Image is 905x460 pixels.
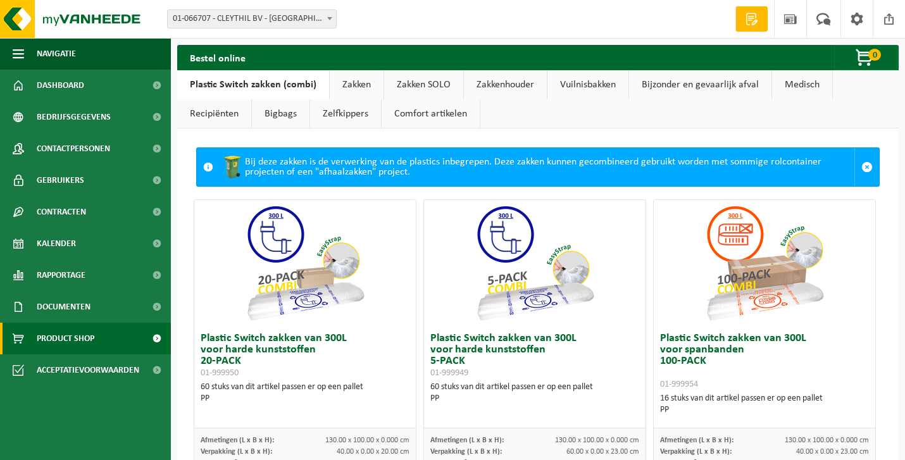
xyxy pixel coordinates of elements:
img: 01-999950 [242,200,368,326]
span: Verpakking (L x B x H): [201,448,272,456]
h3: Plastic Switch zakken van 300L voor harde kunststoffen 5-PACK [430,333,639,378]
a: Zakken [330,70,384,99]
span: 130.00 x 100.00 x 0.000 cm [785,437,869,444]
div: 60 stuks van dit artikel passen er op een pallet [201,382,409,404]
a: Zakken SOLO [384,70,463,99]
span: Afmetingen (L x B x H): [660,437,733,444]
span: Gebruikers [37,165,84,196]
h3: Plastic Switch zakken van 300L voor spanbanden 100-PACK [660,333,869,390]
a: Comfort artikelen [382,99,480,128]
span: 01-066707 - CLEYTHIL BV - MALDEGEM [167,9,337,28]
a: Bigbags [252,99,309,128]
span: Kalender [37,228,76,259]
span: Dashboard [37,70,84,101]
span: 01-066707 - CLEYTHIL BV - MALDEGEM [168,10,336,28]
a: Plastic Switch zakken (combi) [177,70,329,99]
div: Bij deze zakken is de verwerking van de plastics inbegrepen. Deze zakken kunnen gecombineerd gebr... [220,148,854,186]
a: Recipiënten [177,99,251,128]
span: Afmetingen (L x B x H): [201,437,274,444]
span: Contracten [37,196,86,228]
div: 60 stuks van dit artikel passen er op een pallet [430,382,639,404]
button: 0 [834,45,897,70]
img: 01-999949 [471,200,598,326]
span: 40.00 x 0.00 x 23.00 cm [796,448,869,456]
span: Acceptatievoorwaarden [37,354,139,386]
span: Documenten [37,291,91,323]
span: 60.00 x 0.00 x 23.00 cm [566,448,639,456]
span: Bedrijfsgegevens [37,101,111,133]
h2: Bestel online [177,45,258,70]
a: Zelfkippers [310,99,381,128]
span: 130.00 x 100.00 x 0.000 cm [325,437,409,444]
span: 01-999950 [201,368,239,378]
div: PP [201,393,409,404]
span: 0 [868,49,881,61]
span: Afmetingen (L x B x H): [430,437,504,444]
span: 01-999954 [660,380,698,389]
h3: Plastic Switch zakken van 300L voor harde kunststoffen 20-PACK [201,333,409,378]
img: 01-999954 [701,200,828,326]
img: WB-0240-HPE-GN-50.png [220,154,245,180]
span: Rapportage [37,259,85,291]
span: Navigatie [37,38,76,70]
div: PP [660,404,869,416]
span: 130.00 x 100.00 x 0.000 cm [555,437,639,444]
a: Medisch [772,70,832,99]
a: Bijzonder en gevaarlijk afval [629,70,771,99]
span: 01-999949 [430,368,468,378]
iframe: chat widget [6,432,211,460]
span: Product Shop [37,323,94,354]
a: Vuilnisbakken [547,70,628,99]
span: Verpakking (L x B x H): [430,448,502,456]
span: Contactpersonen [37,133,110,165]
a: Zakkenhouder [464,70,547,99]
div: 16 stuks van dit artikel passen er op een pallet [660,393,869,416]
div: PP [430,393,639,404]
span: 40.00 x 0.00 x 20.00 cm [337,448,409,456]
a: Sluit melding [854,148,879,186]
span: Verpakking (L x B x H): [660,448,732,456]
